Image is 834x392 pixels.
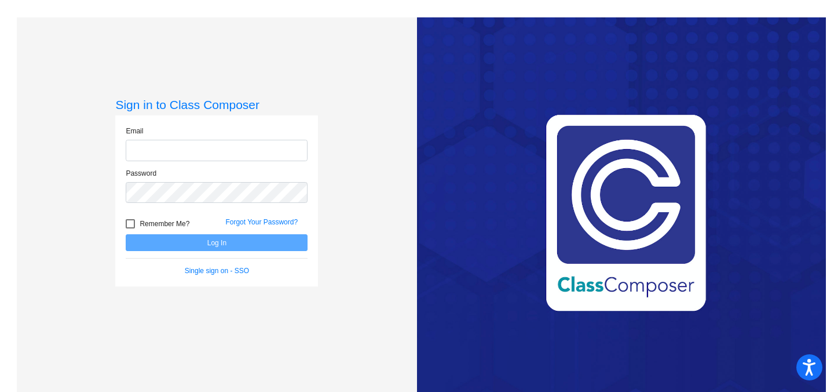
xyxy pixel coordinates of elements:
[225,218,298,226] a: Forgot Your Password?
[140,217,189,231] span: Remember Me?
[185,267,249,275] a: Single sign on - SSO
[126,168,156,179] label: Password
[115,97,318,112] h3: Sign in to Class Composer
[126,234,308,251] button: Log In
[126,126,143,136] label: Email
